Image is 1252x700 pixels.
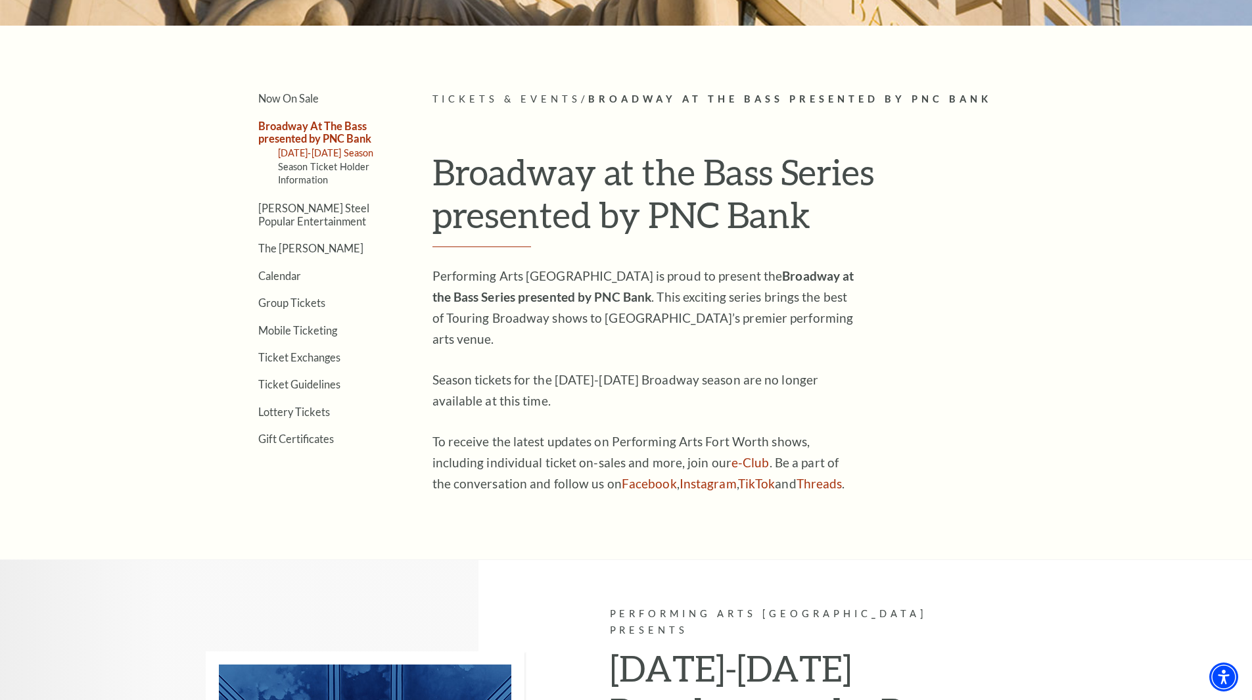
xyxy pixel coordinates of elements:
p: Performing Arts [GEOGRAPHIC_DATA] Presents [610,606,962,639]
a: Instagram - open in a new tab [680,476,737,491]
p: / [432,91,1034,108]
div: Accessibility Menu [1209,663,1238,691]
a: Group Tickets [258,296,325,309]
a: e-Club [731,455,770,470]
a: Now On Sale [258,92,319,105]
a: [DATE]-[DATE] Season [278,147,374,158]
a: Lottery Tickets [258,406,330,418]
a: Threads - open in a new tab [797,476,843,491]
a: Mobile Ticketing [258,324,337,337]
a: Calendar [258,269,301,282]
a: Ticket Guidelines [258,378,340,390]
a: The [PERSON_NAME] [258,242,363,254]
a: Gift Certificates [258,432,334,445]
p: Performing Arts [GEOGRAPHIC_DATA] is proud to present the . This exciting series brings the best ... [432,266,860,350]
span: Broadway At The Bass presented by PNC Bank [588,93,992,105]
a: Ticket Exchanges [258,351,340,363]
h1: Broadway at the Bass Series presented by PNC Bank [432,151,1034,247]
a: Season Ticket Holder Information [278,161,370,185]
a: Facebook - open in a new tab [622,476,677,491]
p: Season tickets for the [DATE]-[DATE] Broadway season are no longer available at this time. [432,369,860,411]
p: To receive the latest updates on Performing Arts Fort Worth shows, including individual ticket on... [432,431,860,494]
a: TikTok - open in a new tab [738,476,776,491]
a: [PERSON_NAME] Steel Popular Entertainment [258,202,369,227]
span: Tickets & Events [432,93,582,105]
strong: Broadway at the Bass Series presented by PNC Bank [432,268,854,304]
a: Broadway At The Bass presented by PNC Bank [258,120,371,145]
